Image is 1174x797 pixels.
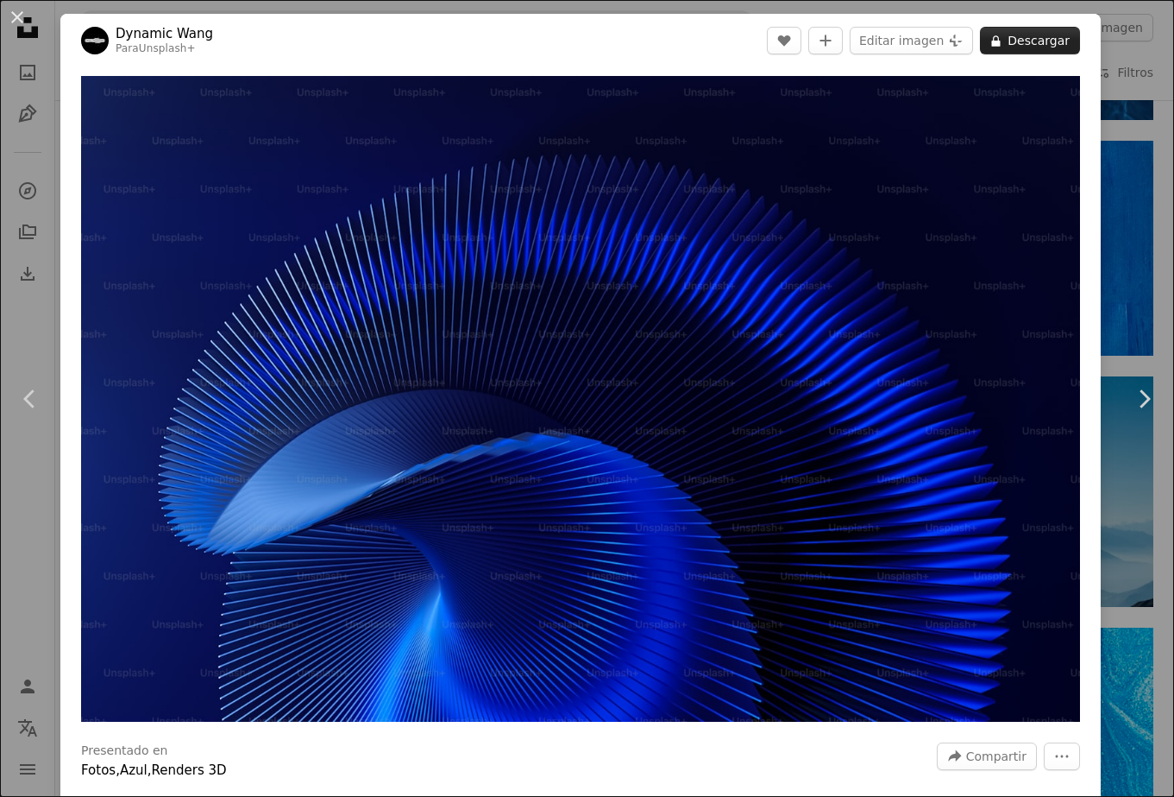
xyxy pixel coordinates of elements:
[116,42,213,56] div: Para
[81,762,116,778] a: Fotos
[808,27,843,54] button: Añade a la colección
[116,25,213,42] a: Dynamic Wang
[850,27,973,54] button: Editar imagen
[966,743,1026,769] span: Compartir
[81,76,1079,722] img: Un fondo abstracto azul con un diseño en espiral
[1044,743,1080,770] button: Más acciones
[152,762,227,778] a: Renders 3D
[139,42,196,54] a: Unsplash+
[1114,316,1174,482] a: Siguiente
[980,27,1080,54] button: Descargar
[81,27,109,54] img: Ve al perfil de Dynamic Wang
[148,762,152,778] span: ,
[767,27,801,54] button: Me gusta
[120,762,148,778] a: Azul
[81,76,1079,722] button: Ampliar en esta imagen
[937,743,1037,770] button: Compartir esta imagen
[81,743,168,760] h3: Presentado en
[116,762,120,778] span: ,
